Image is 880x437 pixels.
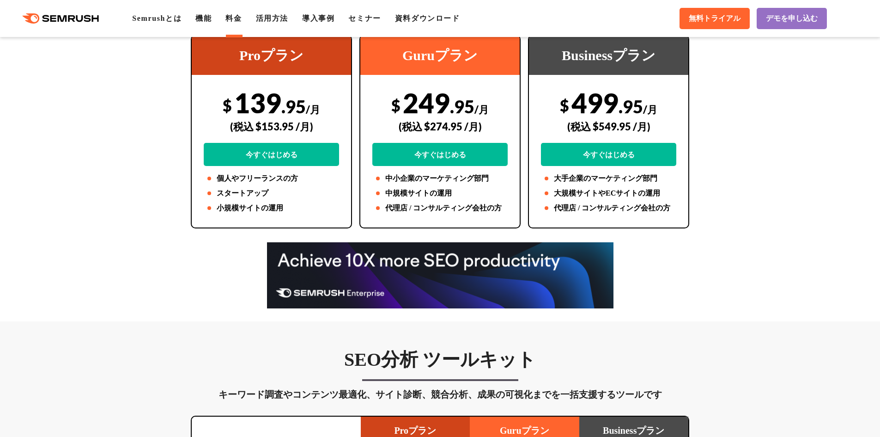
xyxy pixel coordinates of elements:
span: .95 [450,96,474,117]
div: (税込 $549.95 /月) [541,110,676,143]
a: 料金 [225,14,242,22]
div: キーワード調査やコンテンツ最適化、サイト診断、競合分析、成果の可視化までを一括支援するツールです [191,387,689,402]
span: .95 [281,96,306,117]
a: セミナー [348,14,381,22]
a: 今すぐはじめる [541,143,676,166]
div: 249 [372,86,508,166]
div: Proプラン [192,36,351,75]
a: 今すぐはじめる [204,143,339,166]
li: 大規模サイトやECサイトの運用 [541,188,676,199]
a: デモを申し込む [757,8,827,29]
a: 機能 [195,14,212,22]
span: .95 [619,96,643,117]
li: 代理店 / コンサルティング会社の方 [372,203,508,214]
div: Guruプラン [360,36,520,75]
span: /月 [306,103,320,116]
div: 499 [541,86,676,166]
div: Businessプラン [529,36,688,75]
h3: SEO分析 ツールキット [191,348,689,371]
li: スタートアップ [204,188,339,199]
a: 資料ダウンロード [395,14,460,22]
li: 中小企業のマーケティング部門 [372,173,508,184]
li: 小規模サイトの運用 [204,203,339,214]
div: (税込 $153.95 /月) [204,110,339,143]
span: /月 [474,103,489,116]
a: 無料トライアル [680,8,750,29]
div: 139 [204,86,339,166]
a: 導入事例 [302,14,334,22]
a: 活用方法 [256,14,288,22]
div: (税込 $274.95 /月) [372,110,508,143]
span: $ [391,96,401,115]
a: Semrushとは [132,14,182,22]
li: 大手企業のマーケティング部門 [541,173,676,184]
li: 中規模サイトの運用 [372,188,508,199]
span: /月 [643,103,657,116]
span: $ [560,96,569,115]
li: 個人やフリーランスの方 [204,173,339,184]
a: 今すぐはじめる [372,143,508,166]
span: デモを申し込む [766,14,818,24]
span: 無料トライアル [689,14,740,24]
li: 代理店 / コンサルティング会社の方 [541,203,676,214]
span: $ [223,96,232,115]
